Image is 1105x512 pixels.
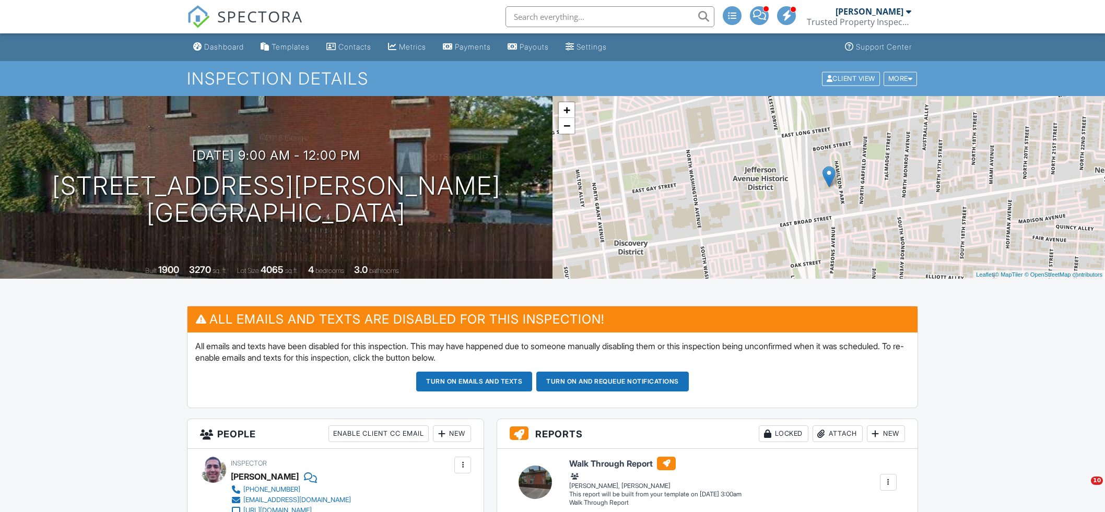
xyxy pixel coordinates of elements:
[559,118,574,134] a: Zoom out
[237,267,259,275] span: Lot Size
[261,264,284,275] div: 4065
[187,5,210,28] img: The Best Home Inspection Software - Spectora
[884,72,918,86] div: More
[369,267,399,275] span: bathrooms
[821,74,883,82] a: Client View
[1091,477,1103,485] span: 10
[192,148,360,162] h3: [DATE] 9:00 am - 12:00 pm
[322,38,375,57] a: Contacts
[569,457,742,470] h6: Walk Through Report
[231,459,267,467] span: Inspector
[315,267,344,275] span: bedrooms
[272,42,310,51] div: Templates
[577,42,607,51] div: Settings
[256,38,314,57] a: Templates
[569,490,742,498] div: This report will be built from your template on [DATE] 3:00am
[759,425,808,442] div: Locked
[231,484,351,495] a: [PHONE_NUMBER]
[813,425,863,442] div: Attach
[145,267,157,275] span: Built
[231,495,351,505] a: [EMAIL_ADDRESS][DOMAIN_NAME]
[455,42,491,51] div: Payments
[561,38,611,57] a: Settings
[338,42,371,51] div: Contacts
[1069,477,1095,502] iframe: Intercom live chat
[231,469,299,484] div: [PERSON_NAME]
[559,102,574,118] a: Zoom in
[836,6,903,17] div: [PERSON_NAME]
[195,340,910,364] p: All emails and texts have been disabled for this inspection. This may have happened due to someon...
[536,372,689,391] button: Turn on and Requeue Notifications
[856,42,912,51] div: Support Center
[433,425,471,442] div: New
[867,425,905,442] div: New
[189,264,211,275] div: 3270
[569,498,742,507] div: Walk Through Report
[976,271,993,278] a: Leaflet
[503,38,553,57] a: Payouts
[416,372,532,391] button: Turn on emails and texts
[439,38,495,57] a: Payments
[973,270,1105,279] div: |
[841,38,916,57] a: Support Center
[189,38,248,57] a: Dashboard
[497,419,918,449] h3: Reports
[158,264,179,275] div: 1900
[822,72,880,86] div: Client View
[995,271,1023,278] a: © MapTiler
[213,267,227,275] span: sq. ft.
[285,267,298,275] span: sq.ft.
[384,38,430,57] a: Metrics
[308,264,314,275] div: 4
[807,17,911,27] div: Trusted Property Inspections, LLC
[506,6,714,27] input: Search everything...
[1025,271,1102,278] a: © OpenStreetMap contributors
[520,42,549,51] div: Payouts
[187,69,918,88] h1: Inspection Details
[52,172,501,228] h1: [STREET_ADDRESS][PERSON_NAME] [GEOGRAPHIC_DATA]
[187,14,303,36] a: SPECTORA
[187,419,484,449] h3: People
[354,264,368,275] div: 3.0
[187,306,918,332] h3: All emails and texts are disabled for this inspection!
[328,425,429,442] div: Enable Client CC Email
[243,496,351,504] div: [EMAIL_ADDRESS][DOMAIN_NAME]
[217,5,303,27] span: SPECTORA
[569,471,742,490] div: [PERSON_NAME], [PERSON_NAME]
[399,42,426,51] div: Metrics
[204,42,244,51] div: Dashboard
[243,485,300,494] div: [PHONE_NUMBER]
